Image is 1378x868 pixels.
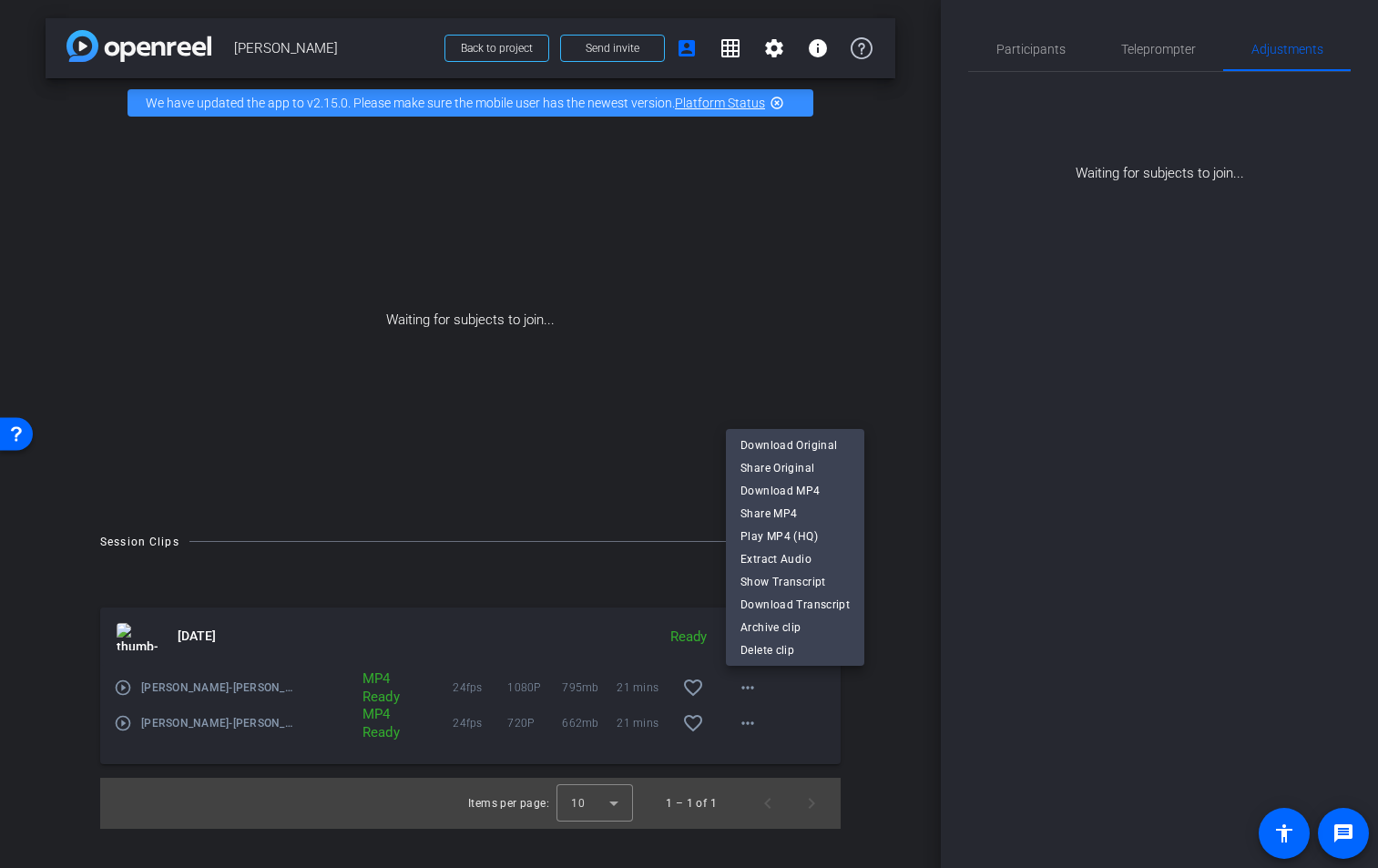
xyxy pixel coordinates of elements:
span: Extract Audio [740,548,850,570]
span: Download Transcript [740,594,850,616]
span: Archive clip [740,617,850,638]
span: Play MP4 (HQ) [740,526,850,547]
span: Download Original [740,434,850,456]
span: Share MP4 [740,503,850,525]
span: Download MP4 [740,480,850,502]
span: Share Original [740,457,850,479]
span: Show Transcript [740,571,850,593]
span: Delete clip [740,639,850,661]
